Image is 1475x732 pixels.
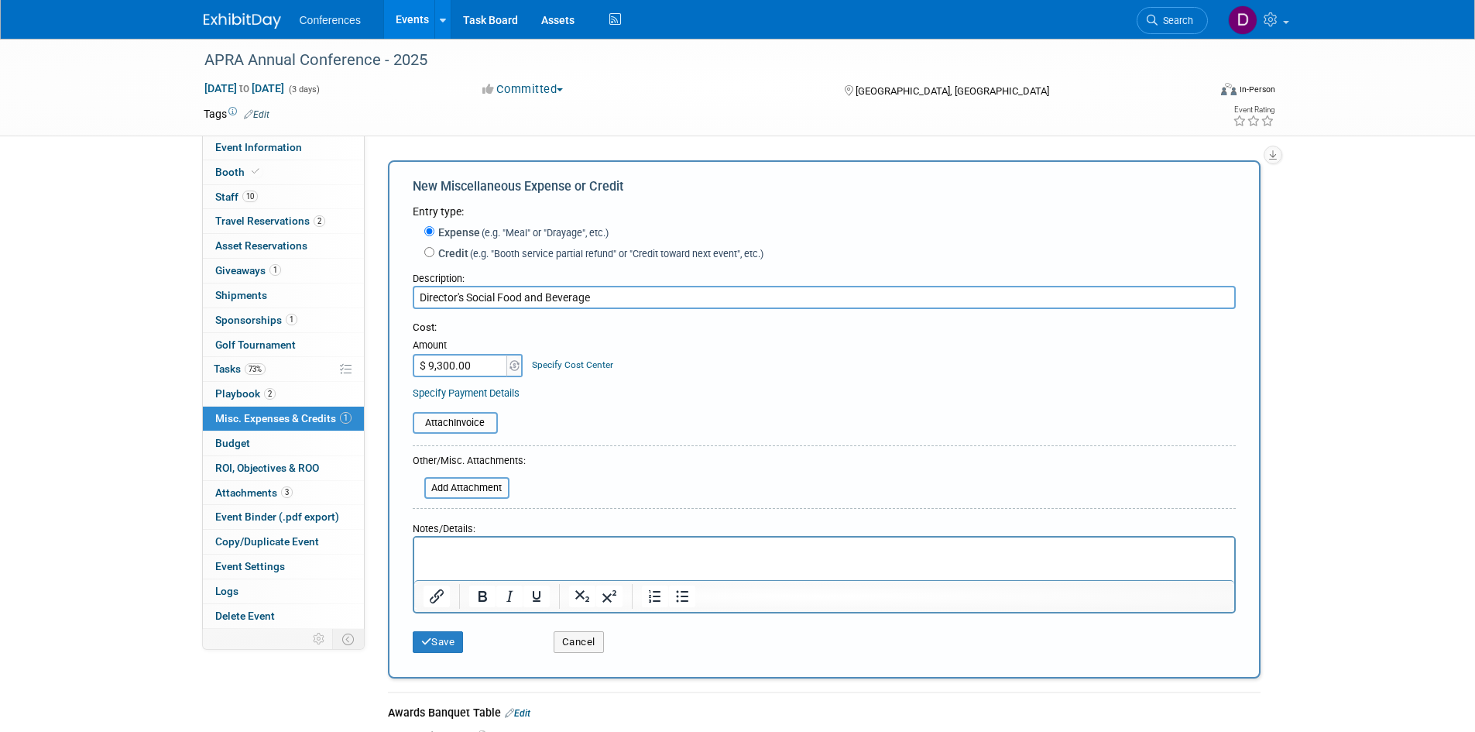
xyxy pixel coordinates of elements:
span: 10 [242,191,258,202]
span: Event Settings [215,560,285,572]
button: Bullet list [669,586,695,607]
span: 1 [269,264,281,276]
a: Search [1137,7,1208,34]
span: 1 [340,412,352,424]
button: Underline [523,586,550,607]
td: Personalize Event Tab Strip [306,629,333,649]
span: 2 [264,388,276,400]
div: Description: [413,265,1236,286]
div: Amount [413,339,525,354]
span: Shipments [215,289,267,301]
div: Other/Misc. Attachments: [413,454,526,472]
a: Delete Event [203,604,364,628]
button: Numbered list [642,586,668,607]
a: Playbook2 [203,382,364,406]
div: Awards Banquet Table [388,705,1261,723]
a: Event Settings [203,555,364,579]
span: [DATE] [DATE] [204,81,285,95]
span: (e.g. "Booth service partial refund" or "Credit toward next event", etc.) [468,248,763,259]
img: Format-Inperson.png [1221,83,1237,95]
span: Staff [215,191,258,203]
a: Logs [203,579,364,603]
div: Notes/Details: [413,515,1236,536]
div: New Miscellaneous Expense or Credit [413,178,1236,204]
a: Shipments [203,284,364,308]
a: Misc. Expenses & Credits1 [203,407,364,431]
a: Specify Cost Center [532,359,613,370]
iframe: Rich Text Area [414,538,1234,580]
span: Event Information [215,141,302,153]
span: Event Binder (.pdf export) [215,510,339,523]
span: Booth [215,166,262,178]
td: Tags [204,106,269,122]
div: Entry type: [413,204,1236,219]
label: Credit [434,246,763,261]
span: (e.g. "Meal" or "Drayage", etc.) [480,227,609,239]
button: Cancel [554,631,604,653]
a: Giveaways1 [203,259,364,283]
div: In-Person [1239,84,1275,95]
button: Bold [469,586,496,607]
a: Budget [203,431,364,455]
a: Attachments3 [203,481,364,505]
a: Tasks73% [203,357,364,381]
span: ROI, Objectives & ROO [215,462,319,474]
a: Sponsorships1 [203,308,364,332]
a: ROI, Objectives & ROO [203,456,364,480]
a: Golf Tournament [203,333,364,357]
a: Edit [505,708,530,719]
span: 2 [314,215,325,227]
img: Diane Arabia [1228,5,1257,35]
a: Staff10 [203,185,364,209]
button: Italic [496,586,523,607]
a: Event Binder (.pdf export) [203,505,364,529]
span: 1 [286,314,297,325]
a: Travel Reservations2 [203,209,364,233]
i: Booth reservation complete [252,167,259,176]
span: (3 days) [287,84,320,95]
span: Giveaways [215,264,281,277]
button: Superscript [596,586,623,607]
img: ExhibitDay [204,13,281,29]
span: 73% [245,363,266,375]
button: Insert/edit link [424,586,450,607]
span: Logs [215,585,238,597]
span: Asset Reservations [215,239,307,252]
span: to [237,82,252,95]
a: Specify Payment Details [413,387,520,399]
div: Event Rating [1233,106,1274,114]
a: Edit [244,109,269,120]
span: Attachments [215,486,293,499]
span: 3 [281,486,293,498]
div: Event Format [1117,81,1276,104]
span: Copy/Duplicate Event [215,535,319,548]
span: Misc. Expenses & Credits [215,412,352,424]
a: Event Information [203,136,364,160]
button: Subscript [569,586,595,607]
a: Copy/Duplicate Event [203,530,364,554]
span: [GEOGRAPHIC_DATA], [GEOGRAPHIC_DATA] [856,85,1049,97]
label: Expense [434,225,609,240]
a: Asset Reservations [203,234,364,258]
span: Budget [215,437,250,449]
td: Toggle Event Tabs [332,629,364,649]
span: Tasks [214,363,266,375]
span: Golf Tournament [215,339,296,351]
span: Search [1158,15,1193,26]
span: Sponsorships [215,314,297,326]
div: APRA Annual Conference - 2025 [199,46,1185,74]
span: Conferences [300,14,361,26]
span: Playbook [215,387,276,400]
button: Committed [477,81,569,98]
span: Travel Reservations [215,215,325,227]
span: Delete Event [215,610,275,622]
div: Cost: [413,321,1236,335]
button: Save [413,631,464,653]
a: Booth [203,160,364,184]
